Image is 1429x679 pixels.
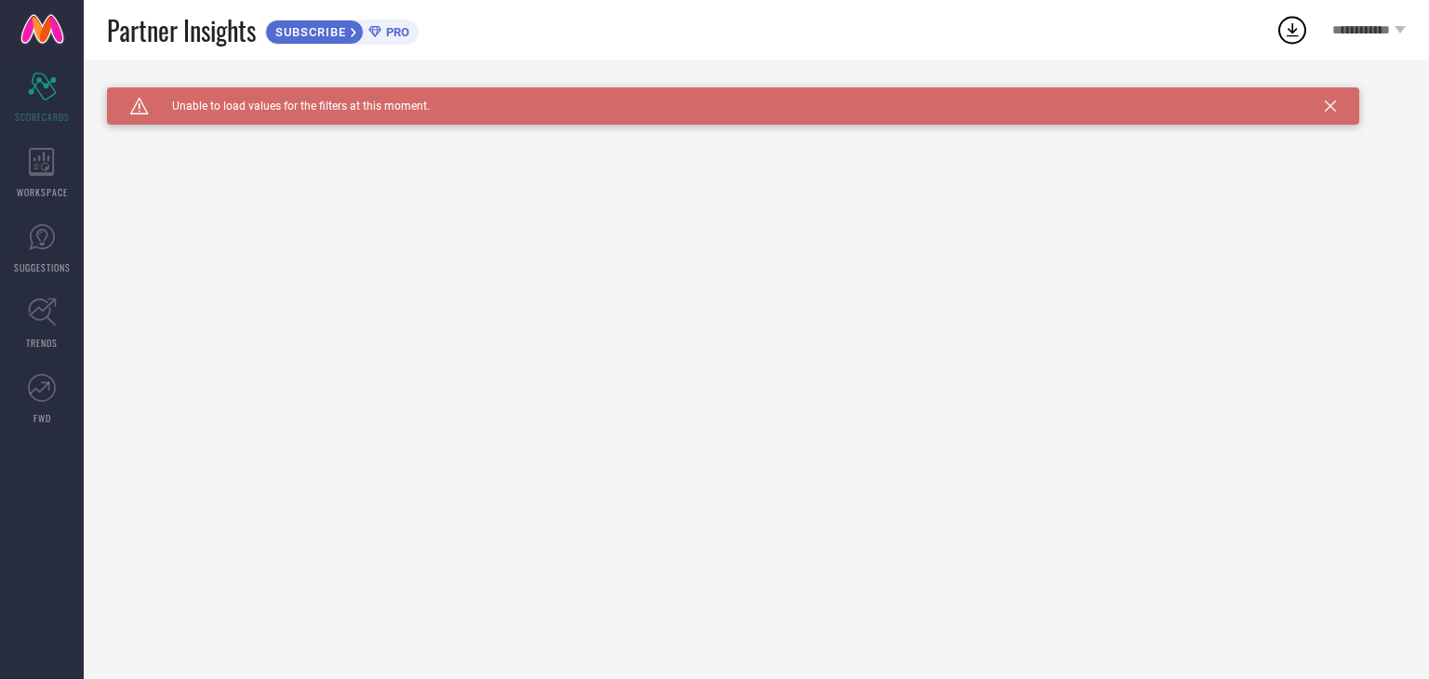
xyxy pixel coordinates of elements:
span: WORKSPACE [17,185,68,199]
span: TRENDS [26,336,58,350]
span: Partner Insights [107,11,256,49]
div: Open download list [1275,13,1309,47]
span: SUBSCRIBE [266,25,351,39]
span: SUGGESTIONS [14,260,71,274]
span: SCORECARDS [15,110,70,124]
a: SUBSCRIBEPRO [265,15,419,45]
div: Unable to load filters at this moment. Please try later. [107,87,1406,102]
span: Unable to load values for the filters at this moment. [149,100,430,113]
span: FWD [33,411,51,425]
span: PRO [381,25,409,39]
